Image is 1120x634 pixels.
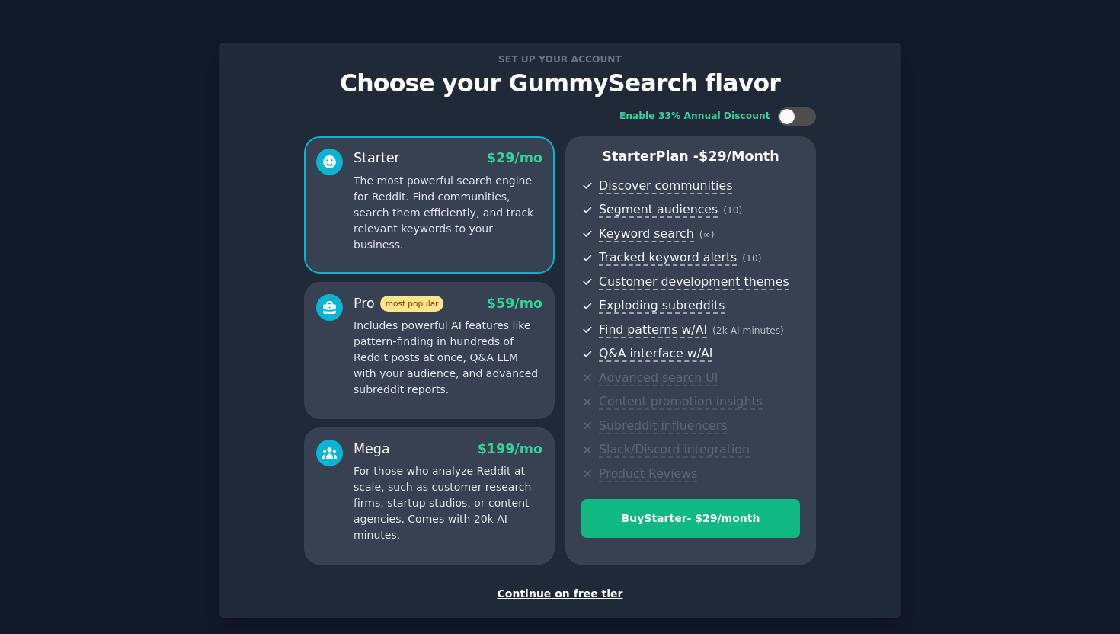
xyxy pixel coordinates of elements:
span: Discover communities [599,178,732,194]
span: Segment audiences [599,202,718,218]
span: most popular [380,296,444,312]
p: For those who analyze Reddit at scale, such as customer research firms, startup studios, or conte... [354,463,542,543]
div: Starter [354,149,400,168]
p: Starter Plan - [581,147,800,166]
span: ( 10 ) [742,253,761,264]
span: Content promotion insights [599,394,763,410]
span: $ 29 /month [699,149,779,164]
button: BuyStarter- $29/month [581,499,800,538]
span: $ 59 /mo [487,296,542,311]
span: Set up your account [496,51,625,67]
span: Find patterns w/AI [599,322,707,338]
p: The most powerful search engine for Reddit. Find communities, search them efficiently, and track ... [354,173,542,253]
span: Advanced search UI [599,370,718,386]
span: $ 29 /mo [487,150,542,165]
div: Continue on free tier [235,586,885,602]
div: Pro [354,294,443,313]
span: $ 199 /mo [478,441,542,456]
span: Exploding subreddits [599,298,725,314]
span: ( 2k AI minutes ) [712,325,784,336]
span: Customer development themes [599,274,789,290]
span: Subreddit influencers [599,418,727,434]
div: Enable 33% Annual Discount [619,110,770,123]
span: Tracked keyword alerts [599,250,737,266]
span: Slack/Discord integration [599,442,750,458]
span: ( 10 ) [723,205,742,216]
span: Product Reviews [599,466,697,482]
div: Buy Starter - $ 29 /month [582,511,799,527]
span: Keyword search [599,226,694,242]
div: Mega [354,440,390,459]
p: Choose your GummySearch flavor [235,70,885,97]
span: Q&A interface w/AI [599,346,712,362]
span: ( ∞ ) [699,229,715,240]
p: Includes powerful AI features like pattern-finding in hundreds of Reddit posts at once, Q&A LLM w... [354,318,542,398]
